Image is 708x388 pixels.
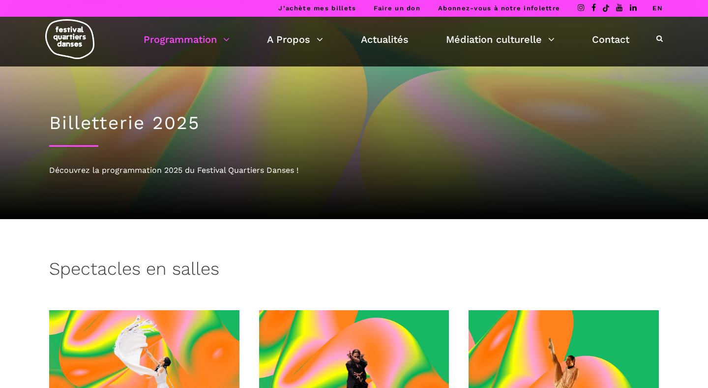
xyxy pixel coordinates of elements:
[45,19,94,59] img: logo-fqd-med
[144,31,230,48] a: Programmation
[374,4,420,12] a: Faire un don
[592,31,629,48] a: Contact
[49,259,219,283] h3: Spectacles en salles
[267,31,323,48] a: A Propos
[49,112,659,134] h1: Billetterie 2025
[49,164,659,177] div: Découvrez la programmation 2025 du Festival Quartiers Danses !
[652,4,663,12] a: EN
[278,4,356,12] a: J’achète mes billets
[446,31,555,48] a: Médiation culturelle
[361,31,409,48] a: Actualités
[438,4,560,12] a: Abonnez-vous à notre infolettre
